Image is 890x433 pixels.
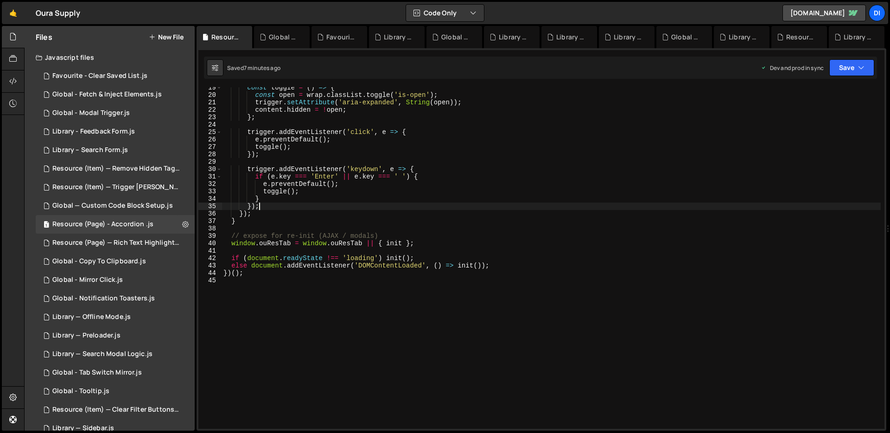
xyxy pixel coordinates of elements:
button: New File [149,33,184,41]
div: 37 [198,217,222,225]
div: 41 [198,247,222,255]
div: Library — Sidebar Mobile.js [844,32,873,42]
div: 7 minutes ago [244,64,280,72]
div: 33 [198,188,222,195]
h2: Files [36,32,52,42]
div: 14937/45672.js [36,67,195,85]
div: Global - Fetch & Inject Elements.js [269,32,299,42]
div: Global — Custom Code Block Setup.js [52,202,173,210]
div: 14937/43535.js [36,159,198,178]
div: 14937/43515.js [36,178,198,197]
a: Di [869,5,885,21]
div: 14937/45625.js [36,122,195,141]
div: 14937/44585.js [36,289,195,308]
div: Oura Supply [36,7,80,19]
div: 14937/43376.js [36,401,198,419]
div: 35 [198,203,222,210]
span: 1 [44,222,49,229]
div: Global - Tab Switch Mirror.js [52,369,142,377]
div: Global - Notification Toasters.js [52,294,155,303]
div: Library — Search Modal Logic.js [729,32,758,42]
div: 19 [198,84,222,91]
div: Library — Offline Mode.js [52,313,131,321]
div: 27 [198,143,222,151]
div: Global - Modal Trigger.js [441,32,471,42]
div: 43 [198,262,222,269]
div: Library - Feedback Form.js [384,32,413,42]
div: Library — Preloader.js [52,331,121,340]
div: 30 [198,166,222,173]
div: 38 [198,225,222,232]
div: Library - Feedback Form.js [52,127,135,136]
div: 14937/45544.js [36,104,195,122]
div: Library — Sidebar.js [52,424,114,433]
div: 14937/44582.js [36,252,195,271]
div: Resource (Item) — Trigger [PERSON_NAME] on Save.js [52,183,180,191]
div: 39 [198,232,222,240]
div: 23 [198,114,222,121]
div: 28 [198,151,222,158]
div: Javascript files [25,48,195,67]
div: 45 [198,277,222,284]
div: Resource (Page) — Rich Text Highlight Pill.js [786,32,816,42]
div: Global - Fetch & Inject Elements.js [52,90,162,99]
div: 36 [198,210,222,217]
div: Resource (Page) - Accordion .js [211,32,241,42]
div: Resource (Page) - Accordion .js [52,220,153,229]
div: Resource (Item) — Remove Hidden Tags on Load.js [52,165,180,173]
button: Save [829,59,874,76]
a: [DOMAIN_NAME] [782,5,866,21]
div: 25 [198,128,222,136]
div: Global - Modal Trigger.js [52,109,130,117]
div: 14937/44562.js [36,382,195,401]
div: 42 [198,255,222,262]
div: 14937/44597.js [36,234,198,252]
div: 21 [198,99,222,106]
div: 31 [198,173,222,180]
div: 14937/44586.js [36,308,195,326]
div: 44 [198,269,222,277]
div: 14937/45456.js [36,141,195,159]
div: Dev and prod in sync [761,64,824,72]
div: 32 [198,180,222,188]
div: Resource (Page) — Rich Text Highlight Pill.js [52,239,180,247]
div: 14937/44471.js [36,271,195,289]
div: 20 [198,91,222,99]
div: Resource (Item) — Clear Filter Buttons.js [52,406,180,414]
div: Saved [227,64,280,72]
button: Code Only [406,5,484,21]
a: 🤙 [2,2,25,24]
div: Library – Search Form.js [52,146,128,154]
div: 40 [198,240,222,247]
div: 34 [198,195,222,203]
div: Library — Sidebar.js [614,32,643,42]
div: 14937/44281.js [36,197,195,215]
div: 26 [198,136,222,143]
div: Favourite - Clear Saved List.js [326,32,356,42]
div: 14937/45953.js [36,215,195,234]
div: 14937/44851.js [36,345,195,363]
div: 29 [198,158,222,166]
div: 14937/44975.js [36,363,195,382]
div: Global - Copy To Clipboard.js [52,257,146,266]
div: Library — Theme Toggle.js [556,32,586,42]
div: Library — Search Modal Logic.js [52,350,153,358]
div: 24 [198,121,222,128]
div: Favourite - Clear Saved List.js [52,72,147,80]
div: 14937/45864.js [36,85,195,104]
div: 14937/43958.js [36,326,195,345]
div: Library – Search Form.js [499,32,528,42]
div: Global - Tab Switch Mirror.js [671,32,701,42]
div: Global - Tooltip.js [52,387,109,395]
div: Global - Mirror Click.js [52,276,123,284]
div: 22 [198,106,222,114]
